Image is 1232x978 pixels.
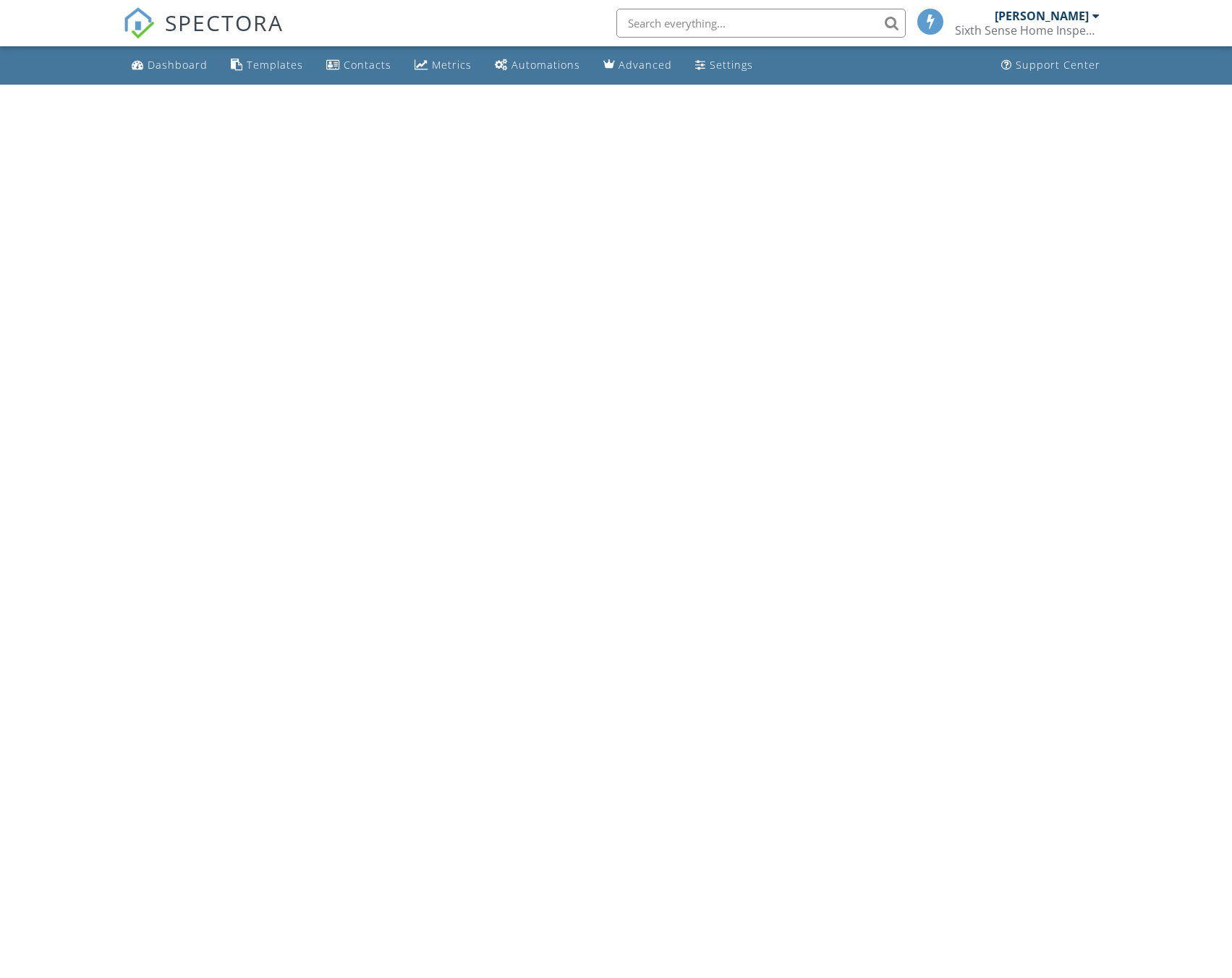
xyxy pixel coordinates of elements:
a: Contacts [320,52,397,79]
div: Sixth Sense Home Inspections [955,23,1100,38]
a: Advanced [598,52,678,79]
div: [PERSON_NAME] [995,9,1089,23]
div: Support Center [1016,58,1100,72]
a: Automations (Basic) [489,52,586,79]
div: Contacts [344,58,391,72]
a: Metrics [409,52,477,79]
input: Search everything... [616,9,906,38]
a: SPECTORA [123,20,284,50]
a: Templates [225,52,309,79]
div: Metrics [432,58,472,72]
img: The Best Home Inspection Software - Spectora [123,7,155,39]
div: Dashboard [148,58,208,72]
div: Automations [511,58,580,72]
span: SPECTORA [165,7,284,38]
a: Settings [689,52,759,79]
a: Support Center [995,52,1106,79]
div: Advanced [619,58,672,72]
div: Settings [710,58,753,72]
a: Dashboard [126,52,213,79]
div: Templates [247,58,303,72]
